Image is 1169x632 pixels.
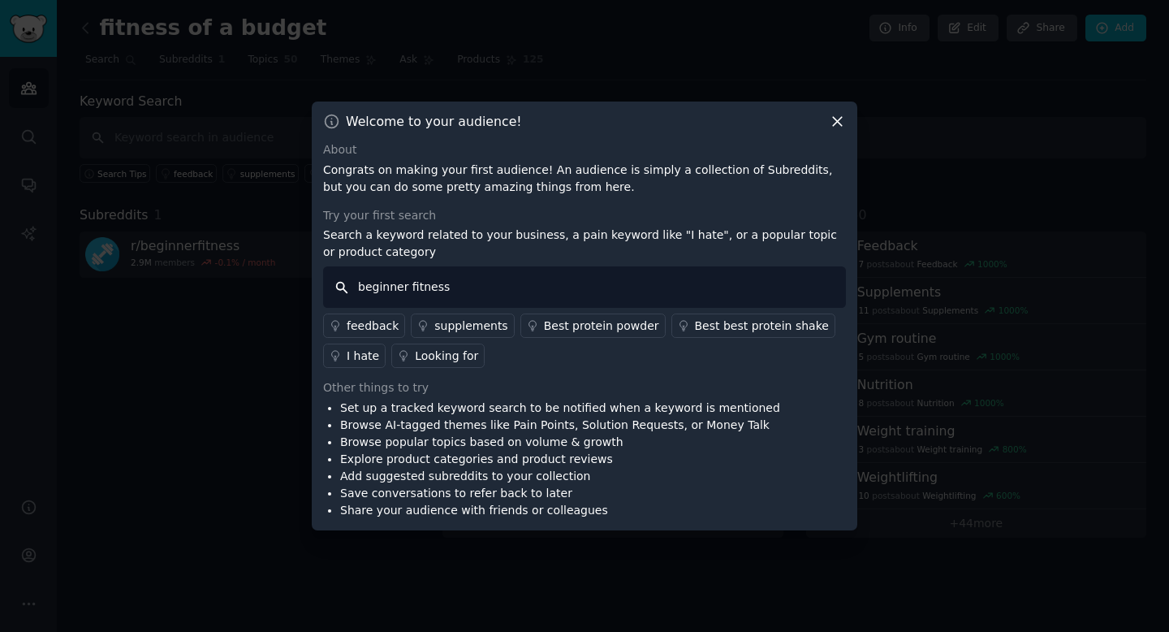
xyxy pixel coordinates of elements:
[411,314,514,338] a: supplements
[544,318,659,335] div: Best protein powder
[323,162,846,196] p: Congrats on making your first audience! An audience is simply a collection of Subreddits, but you...
[520,314,666,338] a: Best protein powder
[323,379,846,396] div: Other things to try
[323,314,405,338] a: feedback
[391,344,485,368] a: Looking for
[434,318,507,335] div: supplements
[323,141,846,158] div: About
[340,451,780,468] li: Explore product categories and product reviews
[340,434,780,451] li: Browse popular topics based on volume & growth
[340,485,780,502] li: Save conversations to refer back to later
[323,227,846,261] p: Search a keyword related to your business, a pain keyword like "I hate", or a popular topic or pr...
[346,113,522,130] h3: Welcome to your audience!
[340,400,780,417] li: Set up a tracked keyword search to be notified when a keyword is mentioned
[323,344,386,368] a: I hate
[347,348,379,365] div: I hate
[347,318,399,335] div: feedback
[340,468,780,485] li: Add suggested subreddits to your collection
[323,207,846,224] div: Try your first search
[695,318,829,335] div: Best best protein shake
[340,417,780,434] li: Browse AI-tagged themes like Pain Points, Solution Requests, or Money Talk
[340,502,780,519] li: Share your audience with friends or colleagues
[323,266,846,308] input: Keyword search in audience
[415,348,478,365] div: Looking for
[671,314,835,338] a: Best best protein shake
